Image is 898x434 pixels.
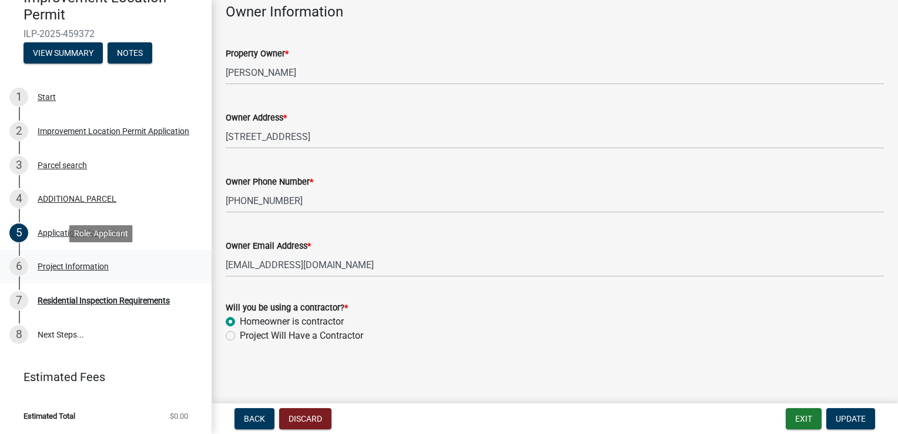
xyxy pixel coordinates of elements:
div: Improvement Location Permit Application [38,127,189,135]
div: Parcel search [38,161,87,169]
button: Update [826,408,875,429]
div: Residential Inspection Requirements [38,296,170,305]
div: 5 [9,223,28,242]
div: Role: Applicant [69,225,133,242]
div: ADDITIONAL PARCEL [38,195,116,203]
div: 6 [9,257,28,276]
button: View Summary [24,42,103,64]
wm-modal-confirm: Summary [24,49,103,58]
label: Owner Address [226,114,287,122]
label: Homeowner is contractor [240,315,344,329]
span: ILP-2025-459372 [24,28,188,39]
span: Back [244,414,265,423]
div: 3 [9,156,28,175]
wm-modal-confirm: Notes [108,49,152,58]
div: 2 [9,122,28,141]
div: Start [38,93,56,101]
button: Exit [786,408,822,429]
div: 8 [9,325,28,344]
div: Project Information [38,262,109,271]
div: 4 [9,189,28,208]
button: Discard [279,408,331,429]
div: 1 [9,88,28,106]
label: Project Will Have a Contractor [240,329,363,343]
span: Update [836,414,866,423]
button: Notes [108,42,152,64]
span: Estimated Total [24,412,75,420]
div: 7 [9,291,28,310]
span: $0.00 [170,412,188,420]
label: Property Owner [226,50,289,58]
div: Application Information [38,229,124,237]
h4: Owner Information [226,4,884,21]
button: Back [234,408,274,429]
label: Will you be using a contractor? [226,304,348,312]
label: Owner Email Address [226,242,311,251]
label: Owner Phone Number [226,178,313,186]
a: Estimated Fees [9,365,193,389]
